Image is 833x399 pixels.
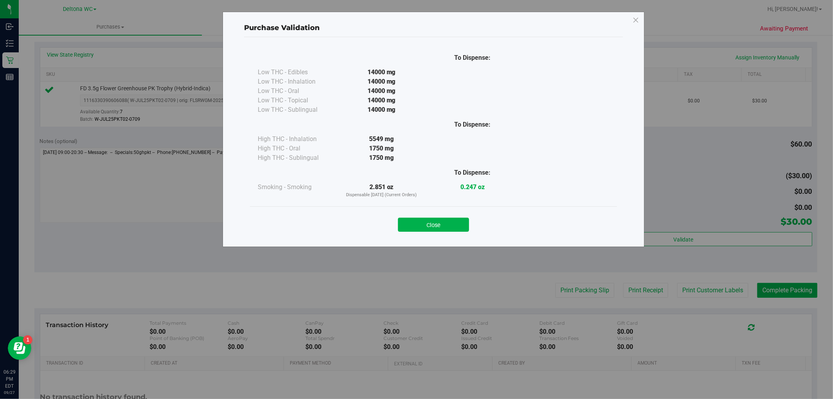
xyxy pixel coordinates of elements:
div: To Dispense: [427,168,518,177]
div: Low THC - Sublingual [258,105,336,115]
div: To Dispense: [427,120,518,129]
div: High THC - Inhalation [258,134,336,144]
div: 14000 mg [336,77,427,86]
div: 14000 mg [336,96,427,105]
div: 2.851 oz [336,183,427,199]
iframe: Resource center [8,336,31,360]
div: Smoking - Smoking [258,183,336,192]
p: Dispensable [DATE] (Current Orders) [336,192,427,199]
div: Low THC - Edibles [258,68,336,77]
div: 1750 mg [336,144,427,153]
strong: 0.247 oz [460,183,485,191]
div: High THC - Oral [258,144,336,153]
span: Purchase Validation [244,23,320,32]
div: 14000 mg [336,68,427,77]
div: High THC - Sublingual [258,153,336,163]
div: 14000 mg [336,105,427,115]
button: Close [398,218,469,232]
div: 14000 mg [336,86,427,96]
div: To Dispense: [427,53,518,63]
div: Low THC - Inhalation [258,77,336,86]
div: 1750 mg [336,153,427,163]
iframe: Resource center unread badge [23,335,32,345]
div: Low THC - Topical [258,96,336,105]
div: Low THC - Oral [258,86,336,96]
div: 5549 mg [336,134,427,144]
